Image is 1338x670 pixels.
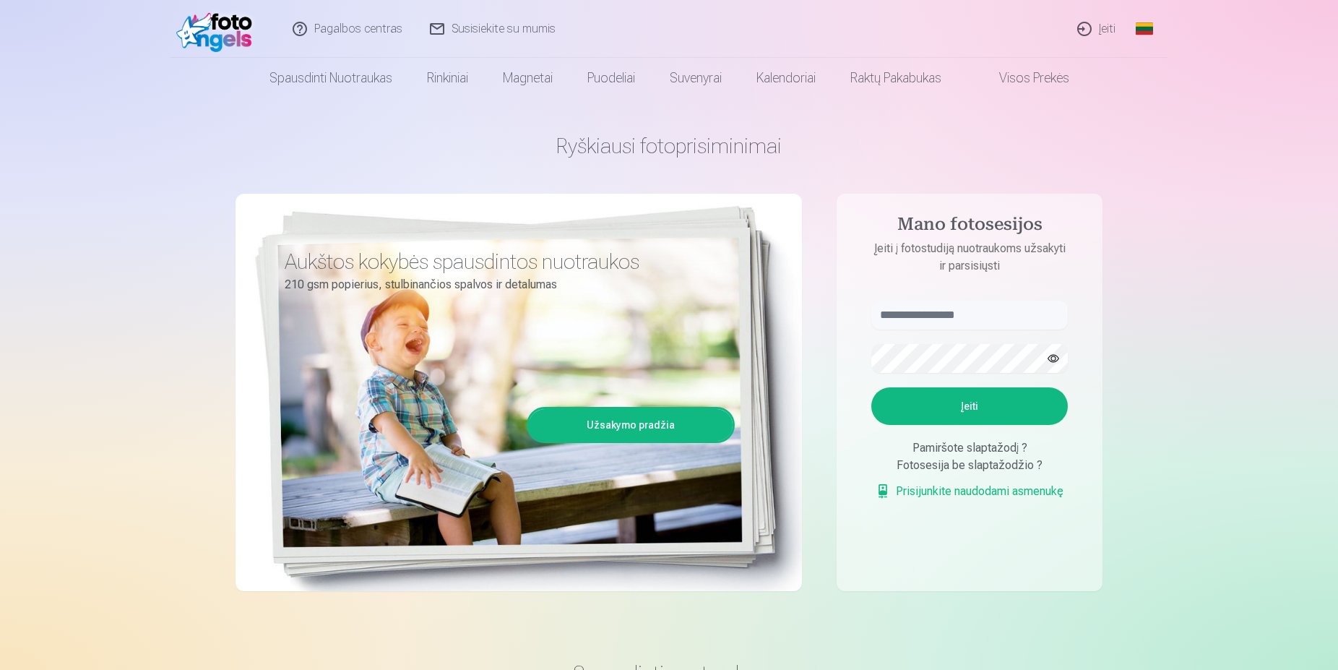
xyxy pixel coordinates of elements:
h3: Aukštos kokybės spausdintos nuotraukos [285,249,724,275]
a: Magnetai [485,58,570,98]
p: 210 gsm popierius, stulbinančios spalvos ir detalumas [285,275,724,295]
a: Spausdinti nuotraukas [252,58,410,98]
div: Fotosesija be slaptažodžio ? [871,457,1068,474]
a: Kalendoriai [739,58,833,98]
a: Suvenyrai [652,58,739,98]
a: Puodeliai [570,58,652,98]
a: Visos prekės [959,58,1087,98]
img: /fa2 [176,6,259,52]
a: Prisijunkite naudodami asmenukę [876,483,1063,500]
h1: Ryškiausi fotoprisiminimai [236,133,1102,159]
h4: Mano fotosesijos [857,214,1082,240]
a: Rinkiniai [410,58,485,98]
div: Pamiršote slaptažodį ? [871,439,1068,457]
p: Įeiti į fotostudiją nuotraukoms užsakyti ir parsisiųsti [857,240,1082,275]
a: Užsakymo pradžia [529,409,733,441]
button: Įeiti [871,387,1068,425]
a: Raktų pakabukas [833,58,959,98]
